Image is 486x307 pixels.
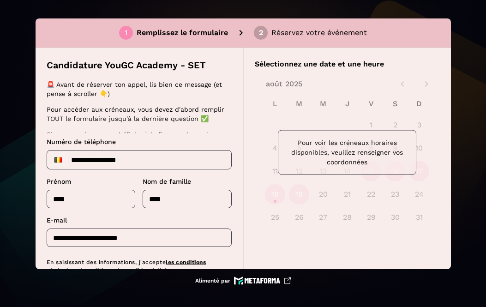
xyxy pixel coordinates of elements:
[47,138,116,145] font: Numéro de téléphone
[49,152,67,167] div: Belgique : + 32
[143,178,191,185] font: Nom de famille
[47,60,206,71] font: Candidature YouGC Academy - SET
[81,267,169,274] a: la politique de confidentialité.
[195,277,291,285] a: Alimenté par
[291,139,403,166] font: Pour voir les créneaux horaires disponibles, veuillez renseigner vos coordonnées
[47,217,67,224] font: E-mail
[125,28,127,37] font: 1
[75,267,81,274] font: et
[47,178,71,185] font: Prénom
[47,131,224,138] font: Si aucun créneau ne s'affiche à la fin, pas de panique :
[195,277,230,284] font: Alimenté par
[47,106,224,122] font: Pour accéder aux créneaux, vous devez d'abord remplir TOUT le formulaire jusqu'à la dernière ques...
[271,28,367,37] font: Réservez votre événement
[47,259,166,265] font: En saisissant des informations, j'accepte
[137,28,228,37] font: Remplissez le formulaire
[259,28,263,37] font: 2
[47,81,222,97] font: 🚨 Avant de réserver ton appel, lis bien ce message (et pense à scroller 👇)
[255,60,384,68] font: Sélectionnez une date et une heure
